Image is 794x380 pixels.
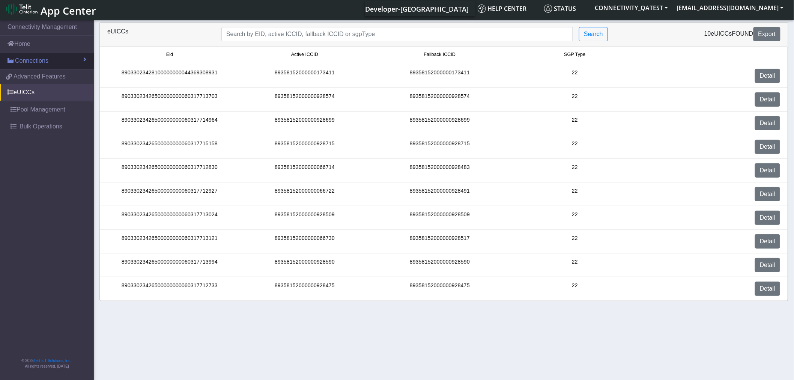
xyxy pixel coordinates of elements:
[372,69,507,83] div: 89358152000000173411
[15,56,48,65] span: Connections
[102,282,237,296] div: 89033023426500000000060317712733
[372,234,507,249] div: 89358152000000928517
[365,5,469,14] span: Developer-[GEOGRAPHIC_DATA]
[20,122,62,131] span: Bulk Operations
[237,116,372,130] div: 89358152000000928699
[475,1,541,16] a: Help center
[579,27,608,41] button: Search
[102,116,237,130] div: 89033023426500000000060317714964
[507,140,642,154] div: 22
[672,1,788,15] button: [EMAIL_ADDRESS][DOMAIN_NAME]
[507,163,642,178] div: 22
[372,92,507,107] div: 89358152000000928574
[755,187,780,201] a: Detail
[755,116,780,130] a: Detail
[237,258,372,272] div: 89358152000000928590
[372,258,507,272] div: 89358152000000928590
[102,187,237,201] div: 89033023426500000000060317712927
[755,282,780,296] a: Detail
[544,5,576,13] span: Status
[732,30,753,37] span: found
[704,30,711,37] span: 10
[372,116,507,130] div: 89358152000000928699
[591,1,672,15] button: CONNECTIVITY_QATEST
[41,4,96,18] span: App Center
[544,5,552,13] img: status.svg
[237,282,372,296] div: 89358152000000928475
[237,163,372,178] div: 89358152000000066714
[365,1,469,16] a: Your current platform instance
[166,51,173,58] span: Eid
[507,282,642,296] div: 22
[3,101,94,118] a: Pool Management
[102,211,237,225] div: 89033023426500000000060317713024
[102,69,237,83] div: 89033023428100000000044369308931
[372,187,507,201] div: 89358152000000928491
[3,118,94,135] a: Bulk Operations
[755,211,780,225] a: Detail
[102,258,237,272] div: 89033023426500000000060317713994
[753,27,780,41] button: Export
[424,51,456,58] span: Fallback ICCID
[564,51,586,58] span: SGP Type
[507,69,642,83] div: 22
[711,30,732,37] span: eUICCs
[755,258,780,272] a: Detail
[758,31,776,37] span: Export
[14,72,66,81] span: Advanced Features
[237,211,372,225] div: 89358152000000928509
[507,187,642,201] div: 22
[507,92,642,107] div: 22
[34,359,71,363] a: Telit IoT Solutions, Inc.
[291,51,318,58] span: Active ICCID
[102,163,237,178] div: 89033023426500000000060317712830
[755,234,780,249] a: Detail
[237,140,372,154] div: 89358152000000928715
[755,92,780,107] a: Detail
[372,163,507,178] div: 89358152000000928483
[237,92,372,107] div: 89358152000000928574
[372,211,507,225] div: 89358152000000928509
[237,187,372,201] div: 89358152000000066722
[6,3,38,15] img: logo-telit-cinterion-gw-new.png
[507,116,642,130] div: 22
[237,69,372,83] div: 89358152000000173411
[221,27,573,41] input: Search...
[478,5,486,13] img: knowledge.svg
[507,258,642,272] div: 22
[102,234,237,249] div: 89033023426500000000060317713121
[237,234,372,249] div: 89358152000000066730
[755,69,780,83] a: Detail
[755,163,780,178] a: Detail
[372,282,507,296] div: 89358152000000928475
[102,140,237,154] div: 89033023426500000000060317715158
[507,234,642,249] div: 22
[755,140,780,154] a: Detail
[102,92,237,107] div: 89033023426500000000060317713703
[372,140,507,154] div: 89358152000000928715
[6,1,95,17] a: App Center
[507,211,642,225] div: 22
[478,5,527,13] span: Help center
[541,1,591,16] a: Status
[102,27,216,41] div: eUICCs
